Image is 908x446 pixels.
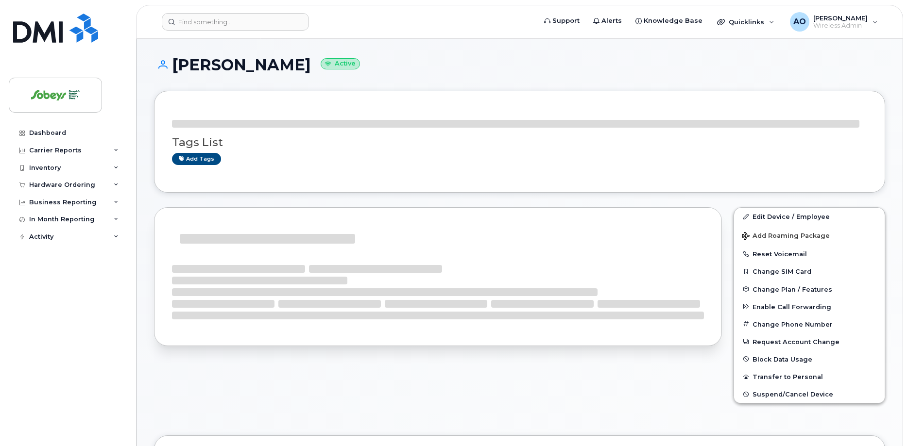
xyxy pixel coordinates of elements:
button: Block Data Usage [734,350,885,368]
h3: Tags List [172,136,867,149]
button: Reset Voicemail [734,245,885,263]
span: Change Plan / Features [753,285,832,293]
span: Suspend/Cancel Device [753,391,833,398]
h1: [PERSON_NAME] [154,56,885,73]
small: Active [321,58,360,69]
span: Enable Call Forwarding [753,303,831,310]
button: Suspend/Cancel Device [734,385,885,403]
span: Add Roaming Package [742,232,830,241]
button: Add Roaming Package [734,225,885,245]
button: Change Plan / Features [734,281,885,298]
button: Transfer to Personal [734,368,885,385]
button: Request Account Change [734,333,885,350]
button: Change Phone Number [734,315,885,333]
button: Change SIM Card [734,263,885,280]
a: Edit Device / Employee [734,208,885,225]
a: Add tags [172,153,221,165]
button: Enable Call Forwarding [734,298,885,315]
